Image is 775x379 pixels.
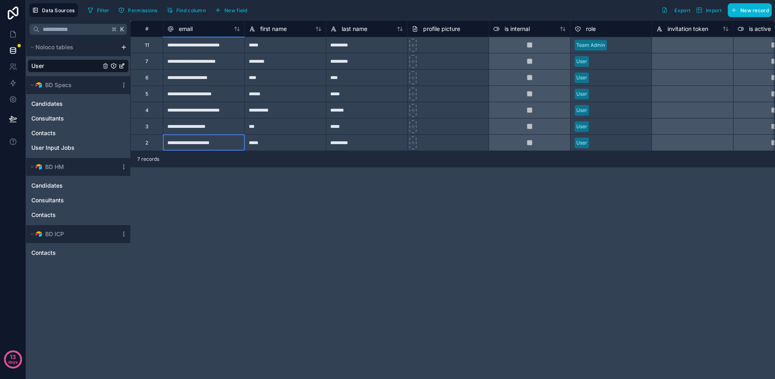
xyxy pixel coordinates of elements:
span: BD HM [45,163,64,171]
div: 2 [145,140,148,146]
span: Contacts [31,211,56,219]
div: Contacts [28,208,129,221]
span: first name [260,25,287,33]
div: User [28,59,129,72]
a: User [31,62,101,70]
a: Contacts [31,249,109,257]
a: Candidates [31,182,109,190]
span: User Input Jobs [31,144,75,152]
img: Airtable Logo [35,164,42,170]
a: User Input Jobs [31,144,109,152]
button: Airtable LogoBD HM [28,161,117,173]
div: 11 [145,42,149,48]
span: Contacts [31,129,56,137]
div: 7 [145,58,148,65]
span: is internal [505,25,530,33]
a: Permissions [115,4,163,16]
span: K [119,26,125,32]
button: Filter [84,4,112,16]
span: New field [224,7,248,13]
div: User [576,74,587,81]
a: Contacts [31,129,109,137]
button: New field [212,4,250,16]
button: Noloco tables [28,42,117,53]
span: is active [749,25,771,33]
div: Contacts [28,246,129,259]
div: User [576,139,587,147]
div: 5 [145,91,148,97]
span: Candidates [31,100,63,108]
a: Contacts [31,211,109,219]
span: Candidates [31,182,63,190]
span: last name [342,25,367,33]
div: Contacts [28,127,129,140]
button: Import [693,3,725,17]
span: Import [706,7,722,13]
div: User [576,123,587,130]
span: New record [740,7,769,13]
div: Consultants [28,194,129,207]
a: Consultants [31,114,109,123]
button: Export [659,3,693,17]
button: Data Sources [29,3,78,17]
button: Airtable LogoBD Specs [28,79,117,91]
div: 3 [145,123,148,130]
span: Permissions [128,7,157,13]
span: Noloco tables [35,43,73,51]
span: User [31,62,44,70]
span: role [586,25,596,33]
a: Consultants [31,196,109,204]
p: days [8,356,18,368]
div: User Input Jobs [28,141,129,154]
span: invitation token [667,25,708,33]
span: Consultants [31,114,64,123]
button: New record [728,3,772,17]
img: Airtable Logo [35,82,42,88]
span: BD ICP [45,230,64,238]
span: 7 records [137,156,159,162]
span: Find column [176,7,206,13]
div: User [576,90,587,98]
div: Candidates [28,179,129,192]
span: email [179,25,193,33]
span: Filter [97,7,110,13]
div: Team Admin [576,42,605,49]
a: New record [725,3,772,17]
img: Airtable Logo [35,231,42,237]
p: 13 [10,353,16,361]
span: Contacts [31,249,56,257]
span: BD Specs [45,81,72,89]
span: profile picture [423,25,460,33]
span: Consultants [31,196,64,204]
div: User [576,107,587,114]
div: Candidates [28,97,129,110]
div: 4 [145,107,149,114]
a: Candidates [31,100,109,108]
div: Consultants [28,112,129,125]
button: Find column [164,4,209,16]
button: Airtable LogoBD ICP [28,228,117,240]
div: 6 [145,74,148,81]
div: User [576,58,587,65]
button: Permissions [115,4,160,16]
span: Data Sources [42,7,75,13]
span: Export [674,7,690,13]
div: # [137,26,157,32]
